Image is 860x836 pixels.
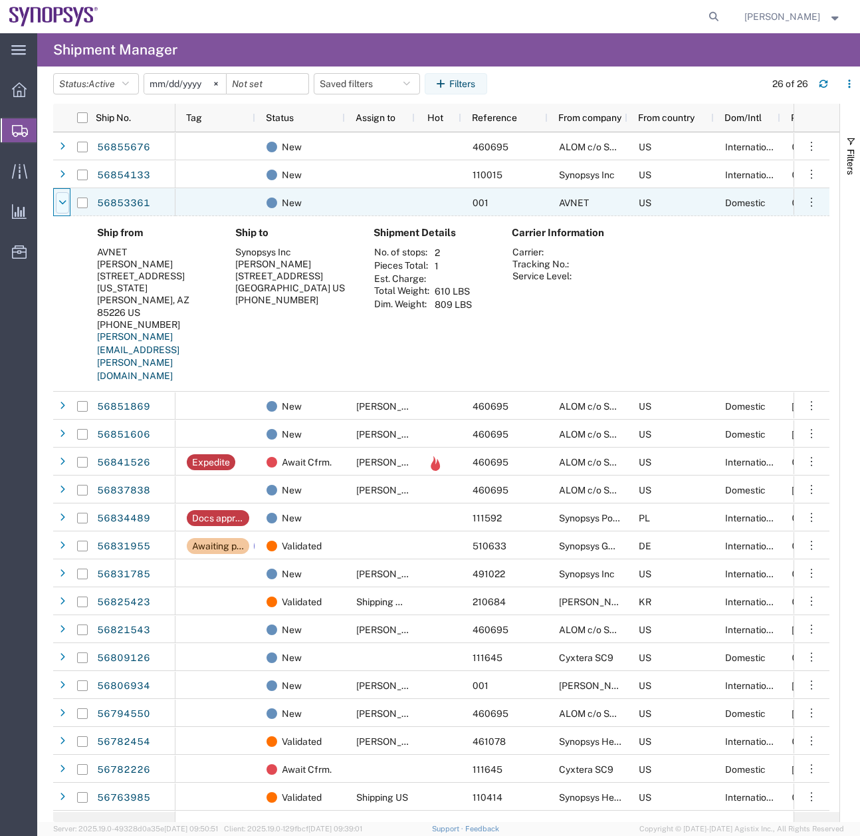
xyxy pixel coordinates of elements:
span: 09/17/2025 [792,513,851,523]
a: 56851869 [96,396,151,418]
span: Domestic [725,401,766,412]
span: International [725,792,780,803]
span: Await Cfrm. [282,448,332,476]
span: 09/11/2025 [792,764,821,775]
a: 56854133 [96,165,151,186]
a: Support [432,825,465,833]
span: US [639,680,651,691]
span: 09/12/2025 [792,680,821,691]
span: Shipping APAC [356,597,421,607]
span: Assign to [356,112,395,123]
span: Validated [282,728,322,756]
h4: Shipment Details [374,227,490,239]
span: Zach Anderson [744,9,820,24]
span: 460695 [473,485,508,495]
span: Domestic [725,708,766,719]
span: US [639,625,651,635]
span: Synopsys Inc [559,170,615,180]
div: Expedite [192,454,230,470]
span: Synopsys Inc [559,569,615,579]
a: 56763985 [96,787,151,809]
th: Service Level: [512,270,572,282]
span: US [639,401,651,412]
span: International [725,457,780,468]
span: 510633 [473,541,506,551]
span: International [725,736,780,747]
span: AVNET [559,198,589,208]
th: Carrier: [512,246,572,258]
span: International [725,625,780,635]
span: Kris Ford [356,457,432,468]
span: 460695 [473,625,508,635]
span: ALOM c/o SYNOPSYS [559,429,653,440]
a: 56806934 [96,676,151,697]
span: Validated [282,588,322,616]
span: 09/18/2025 [792,401,821,412]
span: Rafael Chacon [356,680,432,691]
span: Cyxtera SC9 [559,652,613,663]
span: KR [639,597,651,607]
span: 460695 [473,142,508,152]
span: US [639,170,651,180]
span: International [725,513,780,523]
span: US [639,569,651,579]
span: Synopsys GmbH [559,541,629,551]
h4: Shipment Manager [53,33,177,67]
span: Await Cfrm. [282,756,332,783]
span: 111592 [473,513,502,523]
span: 09/17/2025 [792,170,851,180]
span: 460695 [473,429,508,440]
span: ALOM c/o SYNOPSYS [559,142,653,152]
button: Status:Active [53,73,139,94]
td: 809 LBS [430,298,477,311]
div: Docs approval needed [192,510,244,526]
td: 1 [430,259,477,273]
span: International [725,170,780,180]
span: 09/17/2025 [792,198,851,208]
span: Domestic [725,485,766,495]
span: 09/17/2025 [792,457,851,468]
span: Domestic [725,764,766,775]
span: 461078 [473,736,506,747]
a: 56794550 [96,704,151,725]
span: From country [638,112,695,123]
span: New [282,189,302,217]
span: ALOM c/o SYNOPSYS [559,485,653,495]
span: 460695 [473,708,508,719]
div: 26 of 26 [772,77,808,91]
span: Shipping US [356,792,408,803]
span: Active [88,78,115,89]
span: US [639,429,651,440]
a: 56834489 [96,508,151,529]
span: US [639,708,651,719]
h4: Ship from [97,227,214,239]
span: US [639,485,651,495]
a: Feedback [465,825,499,833]
th: Est. Charge: [374,273,430,285]
span: 09/16/2025 [792,652,851,663]
span: ALOM c/o SYNOPSYS [559,401,653,412]
span: 09/16/2025 [792,541,851,551]
span: 001 [473,198,488,208]
td: 610 LBS [430,285,477,298]
span: New [282,672,302,700]
div: [PERSON_NAME] [235,258,352,270]
span: US [639,652,651,663]
span: International [725,680,780,691]
span: Cyxtera SC9 [559,764,613,775]
a: 56821543 [96,620,151,641]
th: Dim. Weight: [374,298,430,311]
span: Ship No. [96,112,131,123]
span: Server: 2025.19.0-49328d0a35e [53,825,218,833]
span: [DATE] 09:39:01 [308,825,362,833]
span: Rafael Chacon [356,708,432,719]
span: Kris Ford [356,401,432,412]
span: Copyright © [DATE]-[DATE] Agistix Inc., All Rights Reserved [639,823,844,835]
span: ALOM c/o SYNOPSYS [559,625,653,635]
div: Synopsys Inc [235,246,352,258]
span: US [639,792,651,803]
span: Validated [282,532,322,560]
a: 56841526 [96,452,151,474]
div: [PERSON_NAME] [97,258,214,270]
div: [STREET_ADDRESS] [97,270,214,282]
